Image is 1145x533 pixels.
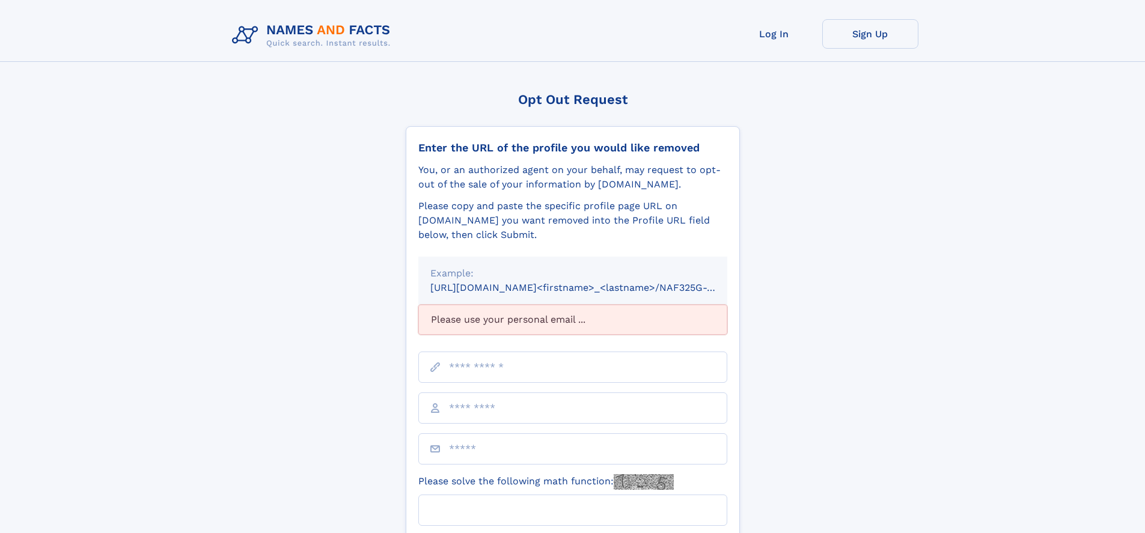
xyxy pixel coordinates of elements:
label: Please solve the following math function: [418,474,674,490]
a: Sign Up [822,19,918,49]
div: Enter the URL of the profile you would like removed [418,141,727,154]
small: [URL][DOMAIN_NAME]<firstname>_<lastname>/NAF325G-xxxxxxxx [430,282,750,293]
a: Log In [726,19,822,49]
div: Opt Out Request [406,92,740,107]
div: Please copy and paste the specific profile page URL on [DOMAIN_NAME] you want removed into the Pr... [418,199,727,242]
img: Logo Names and Facts [227,19,400,52]
div: Example: [430,266,715,281]
div: You, or an authorized agent on your behalf, may request to opt-out of the sale of your informatio... [418,163,727,192]
div: Please use your personal email ... [418,305,727,335]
